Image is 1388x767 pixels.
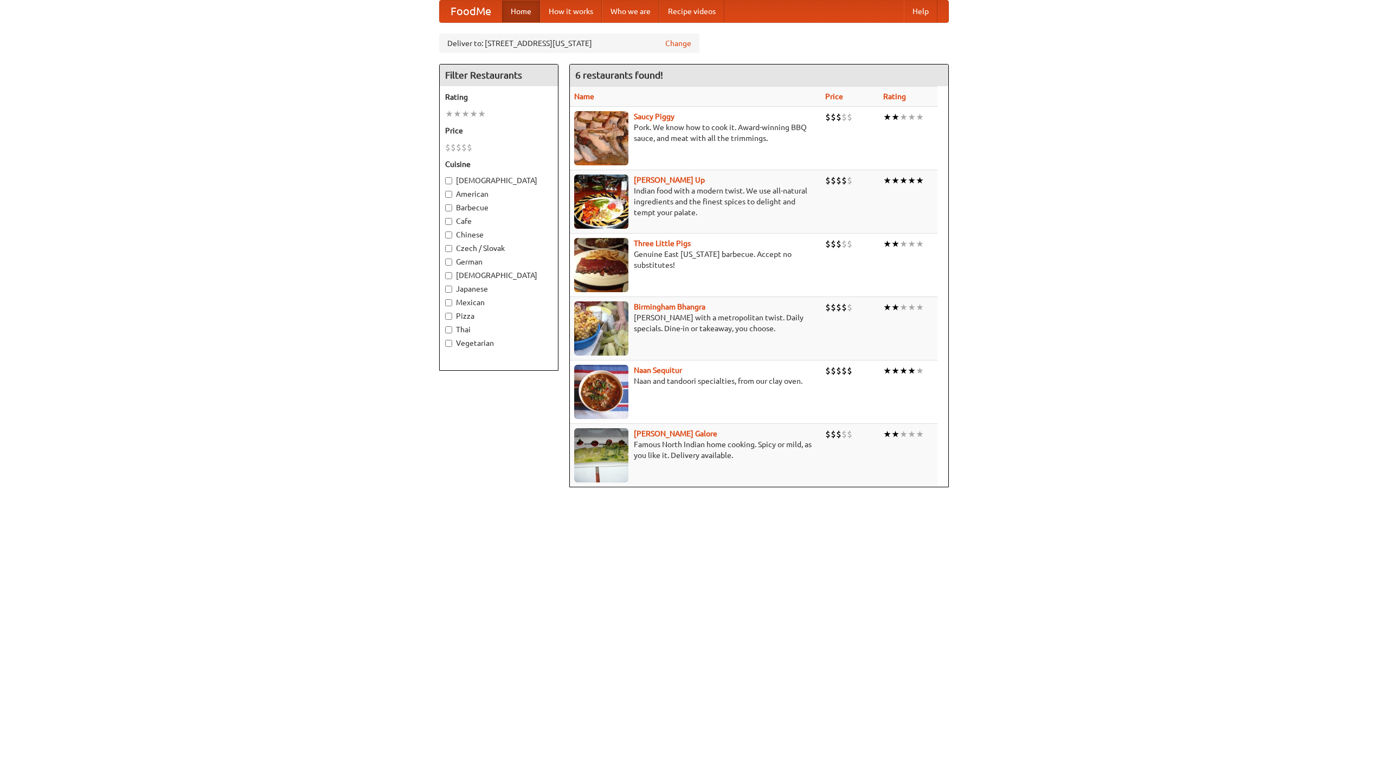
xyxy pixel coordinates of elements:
[445,189,552,199] label: American
[908,428,916,440] li: ★
[445,159,552,170] h5: Cuisine
[574,175,628,229] img: curryup.jpg
[899,301,908,313] li: ★
[453,108,461,120] li: ★
[445,92,552,102] h5: Rating
[841,238,847,250] li: $
[445,191,452,198] input: American
[634,429,717,438] a: [PERSON_NAME] Galore
[574,111,628,165] img: saucy.jpg
[916,365,924,377] li: ★
[847,428,852,440] li: $
[891,428,899,440] li: ★
[841,175,847,186] li: $
[445,313,452,320] input: Pizza
[445,299,452,306] input: Mexican
[847,175,852,186] li: $
[445,256,552,267] label: German
[445,283,552,294] label: Japanese
[836,175,841,186] li: $
[841,428,847,440] li: $
[574,365,628,419] img: naansequitur.jpg
[883,111,891,123] li: ★
[908,365,916,377] li: ★
[445,216,552,227] label: Cafe
[831,428,836,440] li: $
[908,238,916,250] li: ★
[445,338,552,349] label: Vegetarian
[445,218,452,225] input: Cafe
[540,1,602,22] a: How it works
[825,111,831,123] li: $
[908,175,916,186] li: ★
[445,324,552,335] label: Thai
[916,111,924,123] li: ★
[831,365,836,377] li: $
[445,259,452,266] input: German
[574,312,817,334] p: [PERSON_NAME] with a metropolitan twist. Daily specials. Dine-in or takeaway, you choose.
[841,365,847,377] li: $
[574,376,817,386] p: Naan and tandoori specialties, from our clay oven.
[831,175,836,186] li: $
[825,238,831,250] li: $
[916,175,924,186] li: ★
[825,301,831,313] li: $
[574,185,817,218] p: Indian food with a modern twist. We use all-natural ingredients and the finest spices to delight ...
[665,38,691,49] a: Change
[574,238,628,292] img: littlepigs.jpg
[445,229,552,240] label: Chinese
[445,245,452,252] input: Czech / Slovak
[916,238,924,250] li: ★
[445,270,552,281] label: [DEMOGRAPHIC_DATA]
[883,428,891,440] li: ★
[445,202,552,213] label: Barbecue
[461,108,470,120] li: ★
[575,70,663,80] ng-pluralize: 6 restaurants found!
[899,365,908,377] li: ★
[899,175,908,186] li: ★
[831,111,836,123] li: $
[456,141,461,153] li: $
[841,111,847,123] li: $
[883,301,891,313] li: ★
[602,1,659,22] a: Who we are
[831,238,836,250] li: $
[445,340,452,347] input: Vegetarian
[916,301,924,313] li: ★
[445,286,452,293] input: Japanese
[445,243,552,254] label: Czech / Slovak
[883,175,891,186] li: ★
[659,1,724,22] a: Recipe videos
[891,238,899,250] li: ★
[440,65,558,86] h4: Filter Restaurants
[634,176,705,184] a: [PERSON_NAME] Up
[836,111,841,123] li: $
[847,111,852,123] li: $
[574,428,628,482] img: currygalore.jpg
[445,177,452,184] input: [DEMOGRAPHIC_DATA]
[847,365,852,377] li: $
[891,175,899,186] li: ★
[445,231,452,239] input: Chinese
[574,122,817,144] p: Pork. We know how to cook it. Award-winning BBQ sauce, and meat with all the trimmings.
[899,238,908,250] li: ★
[883,238,891,250] li: ★
[634,239,691,248] b: Three Little Pigs
[574,439,817,461] p: Famous North Indian home cooking. Spicy or mild, as you like it. Delivery available.
[634,112,674,121] a: Saucy Piggy
[847,301,852,313] li: $
[461,141,467,153] li: $
[451,141,456,153] li: $
[574,301,628,356] img: bhangra.jpg
[908,301,916,313] li: ★
[847,238,852,250] li: $
[445,311,552,321] label: Pizza
[831,301,836,313] li: $
[825,365,831,377] li: $
[634,302,705,311] a: Birmingham Bhangra
[891,365,899,377] li: ★
[470,108,478,120] li: ★
[440,1,502,22] a: FoodMe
